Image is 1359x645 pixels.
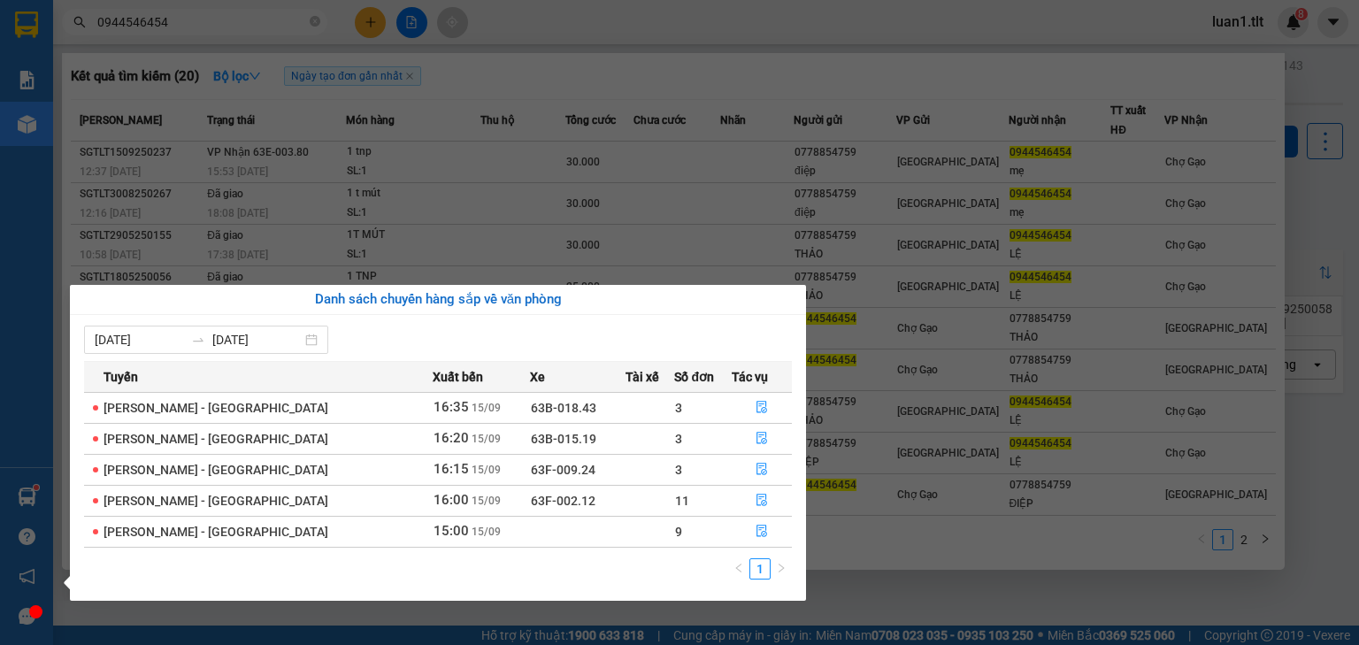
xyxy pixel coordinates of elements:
span: file-done [756,463,768,477]
button: file-done [733,518,791,546]
div: Danh sách chuyến hàng sắp về văn phòng [84,289,792,311]
button: left [728,558,749,580]
span: Xuất bến [433,367,483,387]
button: file-done [733,487,791,515]
span: Xe [530,367,545,387]
span: file-done [756,494,768,508]
span: 3 [675,401,682,415]
button: file-done [733,425,791,453]
span: 15:00 [434,523,469,539]
span: 63F-009.24 [531,463,595,477]
li: 1 [749,558,771,580]
button: file-done [733,456,791,484]
span: swap-right [191,333,205,347]
span: 16:20 [434,430,469,446]
li: Previous Page [728,558,749,580]
span: 9 [675,525,682,539]
span: 3 [675,432,682,446]
span: Tài xế [626,367,659,387]
span: left [733,563,744,573]
span: file-done [756,401,768,415]
span: file-done [756,432,768,446]
span: Tuyến [104,367,138,387]
span: right [776,563,787,573]
span: 15/09 [472,464,501,476]
span: 16:00 [434,492,469,508]
span: 63B-015.19 [531,432,596,446]
button: right [771,558,792,580]
span: 3 [675,463,682,477]
span: [PERSON_NAME] - [GEOGRAPHIC_DATA] [104,494,328,508]
a: 1 [750,559,770,579]
span: 15/09 [472,526,501,538]
span: file-done [756,525,768,539]
span: 15/09 [472,495,501,507]
button: file-done [733,394,791,422]
span: 16:15 [434,461,469,477]
span: Số đơn [674,367,714,387]
span: 16:35 [434,399,469,415]
span: [PERSON_NAME] - [GEOGRAPHIC_DATA] [104,463,328,477]
span: [PERSON_NAME] - [GEOGRAPHIC_DATA] [104,432,328,446]
input: Đến ngày [212,330,302,349]
span: 15/09 [472,402,501,414]
span: [PERSON_NAME] - [GEOGRAPHIC_DATA] [104,525,328,539]
span: 11 [675,494,689,508]
span: Tác vụ [732,367,768,387]
span: 63F-002.12 [531,494,595,508]
span: 63B-018.43 [531,401,596,415]
li: Next Page [771,558,792,580]
span: 15/09 [472,433,501,445]
span: [PERSON_NAME] - [GEOGRAPHIC_DATA] [104,401,328,415]
span: to [191,333,205,347]
input: Từ ngày [95,330,184,349]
